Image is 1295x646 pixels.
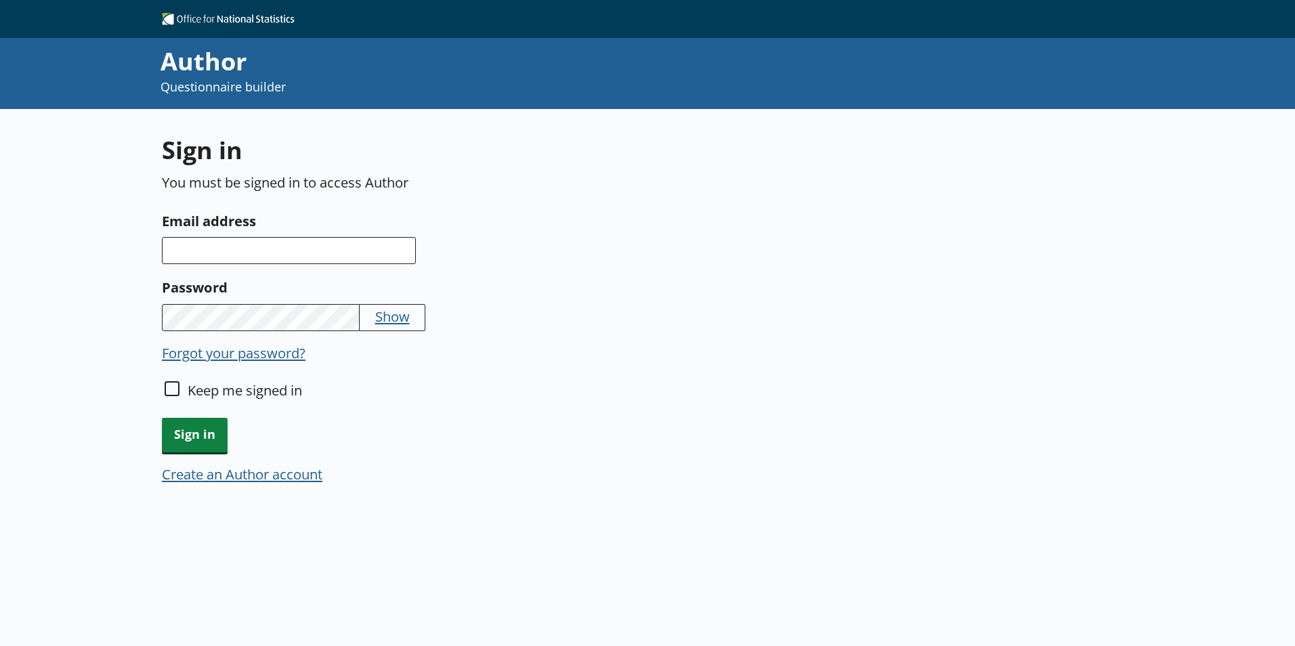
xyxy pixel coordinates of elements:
[375,307,410,326] button: Show
[188,381,302,400] label: Keep me signed in
[162,133,799,167] h1: Sign in
[162,210,799,232] label: Email address
[162,418,228,452] button: Sign in
[162,343,305,362] button: Forgot your password?
[161,45,872,79] div: Author
[161,79,872,95] p: Questionnaire builder
[162,276,799,298] label: Password
[162,173,799,192] p: You must be signed in to access Author
[162,465,322,483] button: Create an Author account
